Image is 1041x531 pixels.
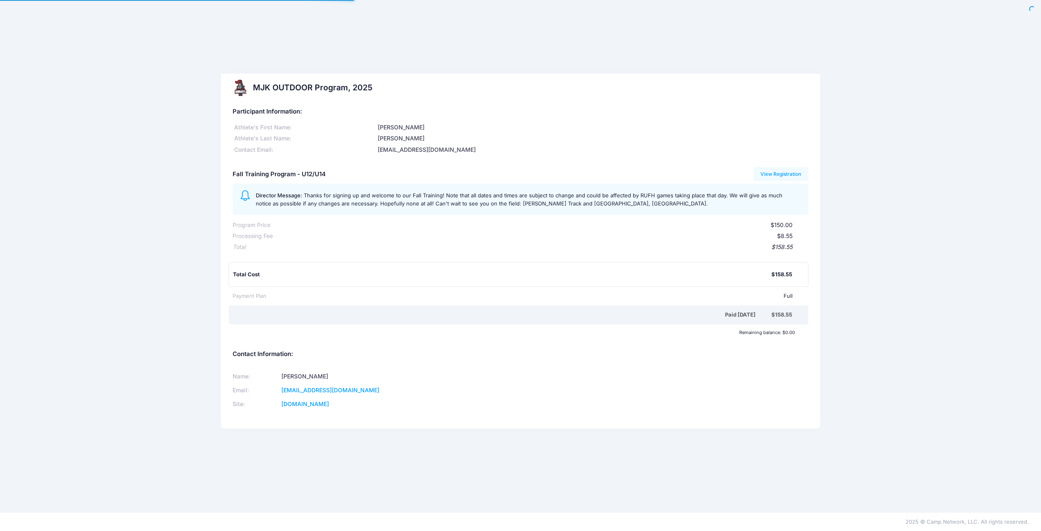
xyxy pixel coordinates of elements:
td: Name: [233,370,279,384]
h5: Fall Training Program - U12/U14 [233,171,326,178]
div: Processing Fee [233,232,273,240]
span: Director Message: [256,192,302,199]
span: $150.00 [771,221,793,228]
span: Thanks for signing up and welcome to our Fall Training! Note that all dates and times are subject... [256,192,782,207]
div: $8.55 [273,232,792,240]
div: Program Price [233,221,270,229]
div: [PERSON_NAME] [377,134,808,143]
h2: MJK OUTDOOR Program, 2025 [253,83,372,92]
a: [DOMAIN_NAME] [281,400,329,407]
div: [PERSON_NAME] [377,123,808,132]
h5: Participant Information: [233,108,808,116]
div: [EMAIL_ADDRESS][DOMAIN_NAME] [377,146,808,154]
td: Email: [233,384,279,398]
a: [EMAIL_ADDRESS][DOMAIN_NAME] [281,387,379,393]
div: $158.55 [771,311,792,319]
div: Paid [DATE] [234,311,771,319]
td: [PERSON_NAME] [279,370,510,384]
div: $158.55 [246,243,792,251]
span: 2025 © Camp Network, LLC. All rights reserved. [906,518,1029,525]
a: View Registration [754,167,808,181]
td: Site: [233,398,279,411]
div: $158.55 [771,271,792,279]
div: Athlete's First Name: [233,123,377,132]
h5: Contact Information: [233,351,808,358]
div: Total Cost [233,271,771,279]
div: Full [266,292,792,300]
div: Payment Plan [233,292,266,300]
div: Total [233,243,246,251]
div: Athlete's Last Name: [233,134,377,143]
div: Contact Email: [233,146,377,154]
div: Remaining balance: $0.00 [229,330,799,335]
